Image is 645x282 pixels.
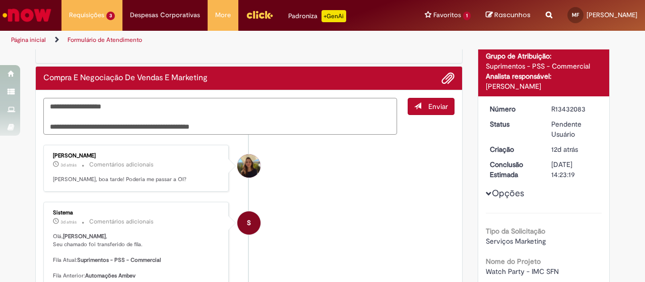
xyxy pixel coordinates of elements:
[482,119,544,129] dt: Status
[433,10,461,20] span: Favoritos
[551,145,578,154] time: 20/08/2025 11:49:07
[551,144,598,154] div: 20/08/2025 11:49:07
[486,237,546,246] span: Serviços Marketing
[486,257,541,266] b: Nome do Projeto
[551,145,578,154] span: 12d atrás
[288,10,346,22] div: Padroniza
[494,10,531,20] span: Rascunhos
[486,81,602,91] div: [PERSON_NAME]
[1,5,53,25] img: ServiceNow
[60,219,77,225] span: 3d atrás
[486,51,602,61] div: Grupo de Atribuição:
[551,119,598,139] div: Pendente Usuário
[85,272,136,279] b: Automações Ambev
[486,227,545,236] b: Tipo da Solicitação
[53,153,221,159] div: [PERSON_NAME]
[8,31,422,49] ul: Trilhas de página
[587,11,637,19] span: [PERSON_NAME]
[53,176,221,184] p: [PERSON_NAME], boa tarde! Poderia me passar a OI?
[486,267,559,276] span: Watch Party - IMC SFN
[247,211,251,235] span: S
[486,61,602,71] div: Suprimentos - PSS - Commercial
[43,98,397,135] textarea: Digite sua mensagem aqui...
[60,219,77,225] time: 29/08/2025 14:52:22
[321,10,346,22] p: +GenAi
[69,10,104,20] span: Requisições
[551,159,598,180] div: [DATE] 14:23:19
[130,10,200,20] span: Despesas Corporativas
[60,162,77,168] span: 3d atrás
[53,210,221,216] div: Sistema
[43,74,208,83] h2: Compra E Negociação De Vendas E Marketing Histórico de tíquete
[482,104,544,114] dt: Número
[551,104,598,114] div: R13432083
[77,256,161,264] b: Suprimentos - PSS - Commercial
[408,98,455,115] button: Enviar
[482,144,544,154] dt: Criação
[486,11,531,20] a: Rascunhos
[60,162,77,168] time: 29/08/2025 14:53:06
[428,102,448,111] span: Enviar
[215,10,231,20] span: More
[572,12,579,18] span: MF
[463,12,471,20] span: 1
[11,36,46,44] a: Página inicial
[237,211,261,235] div: System
[89,160,154,169] small: Comentários adicionais
[106,12,115,20] span: 3
[486,71,602,81] div: Analista responsável:
[441,72,455,85] button: Adicionar anexos
[237,154,261,178] div: Lara Moccio Breim Solera
[63,233,106,240] b: [PERSON_NAME]
[482,159,544,180] dt: Conclusão Estimada
[68,36,142,44] a: Formulário de Atendimento
[246,7,273,22] img: click_logo_yellow_360x200.png
[89,217,154,226] small: Comentários adicionais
